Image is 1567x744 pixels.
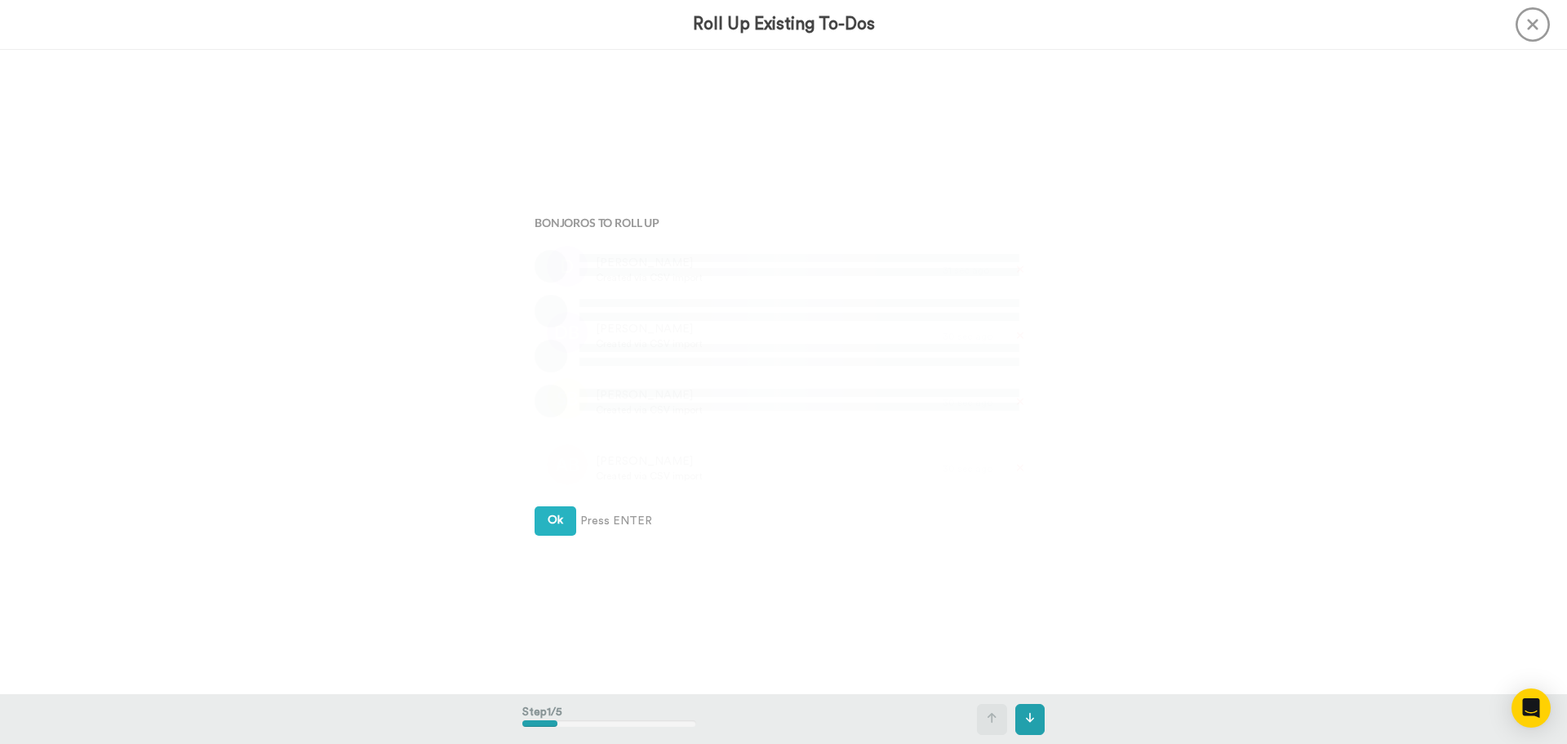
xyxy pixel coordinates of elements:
span: Press ENTER [580,513,652,529]
span: Created via CSV import [596,271,703,284]
div: Open Intercom Messenger [1512,688,1551,728]
div: Step 1 / 5 [522,696,696,743]
span: Created via CSV import [596,470,703,483]
img: db.png [547,312,588,353]
button: Ok [535,506,576,536]
span: [PERSON_NAME] [596,321,703,337]
span: [PERSON_NAME] [596,255,703,271]
img: sb.png [547,378,588,419]
span: Created via CSV import [596,337,703,350]
img: ab.png [547,444,588,485]
img: d.png [547,246,588,287]
span: [PERSON_NAME] [596,387,703,403]
div: 30 sec ago [943,396,1000,409]
h4: Bonjoros To Roll Up [535,216,1032,229]
div: 30 sec ago [943,330,1000,343]
div: 30 sec ago [943,462,1000,475]
span: [PERSON_NAME] [596,453,703,470]
div: 31 sec ago [943,264,1000,277]
h3: Roll Up Existing To-Dos [693,15,875,33]
span: Created via CSV import [596,403,703,417]
span: Ok [548,515,563,526]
